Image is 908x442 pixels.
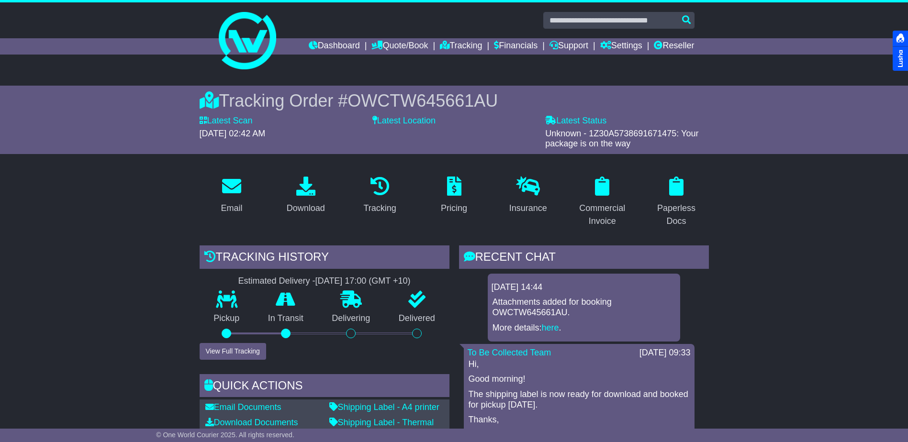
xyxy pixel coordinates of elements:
[639,348,691,358] div: [DATE] 09:33
[576,202,628,228] div: Commercial Invoice
[200,129,266,138] span: [DATE] 02:42 AM
[644,173,709,231] a: Paperless Docs
[493,297,675,318] p: Attachments added for booking OWCTW645661AU.
[205,418,298,427] a: Download Documents
[468,348,551,357] a: To Be Collected Team
[363,202,396,215] div: Tracking
[459,245,709,271] div: RECENT CHAT
[309,38,360,55] a: Dashboard
[441,202,467,215] div: Pricing
[509,202,547,215] div: Insurance
[545,129,698,149] span: Unknown - 1Z30A5738691671475: Your package is on the way
[469,389,690,410] p: The shipping label is now ready for download and booked for pickup [DATE].
[348,91,498,110] span: OWCTW645661AU
[329,418,434,438] a: Shipping Label - Thermal printer
[469,359,690,370] p: Hi,
[549,38,588,55] a: Support
[372,116,436,126] label: Latest Location
[469,415,690,425] p: Thanks,
[315,276,411,287] div: [DATE] 17:00 (GMT +10)
[156,431,294,439] span: © One World Courier 2025. All rights reserved.
[503,173,553,218] a: Insurance
[493,323,675,333] p: More details: .
[214,173,248,218] a: Email
[650,202,703,228] div: Paperless Docs
[545,116,606,126] label: Latest Status
[200,343,266,360] button: View Full Tracking
[287,202,325,215] div: Download
[384,313,449,324] p: Delivered
[570,173,635,231] a: Commercial Invoice
[200,90,709,111] div: Tracking Order #
[542,323,559,332] a: here
[600,38,642,55] a: Settings
[254,313,318,324] p: In Transit
[200,313,254,324] p: Pickup
[200,245,449,271] div: Tracking history
[492,282,676,293] div: [DATE] 14:44
[469,374,690,385] p: Good morning!
[221,202,242,215] div: Email
[371,38,428,55] a: Quote/Book
[357,173,402,218] a: Tracking
[654,38,694,55] a: Reseller
[329,402,439,412] a: Shipping Label - A4 printer
[494,38,538,55] a: Financials
[435,173,473,218] a: Pricing
[205,402,281,412] a: Email Documents
[318,313,385,324] p: Delivering
[200,116,253,126] label: Latest Scan
[200,276,449,287] div: Estimated Delivery -
[280,173,331,218] a: Download
[200,374,449,400] div: Quick Actions
[440,38,482,55] a: Tracking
